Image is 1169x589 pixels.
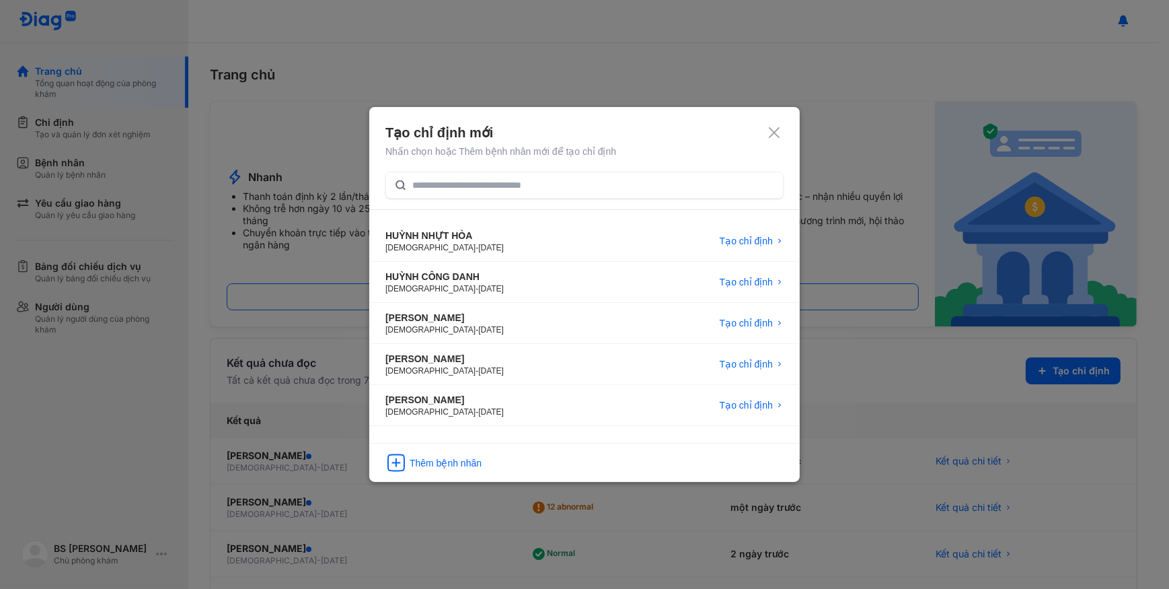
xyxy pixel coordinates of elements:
[478,284,504,293] span: [DATE]
[385,325,476,335] span: [DEMOGRAPHIC_DATA]
[385,270,504,283] div: HUỲNH CÔNG DANH
[385,229,504,242] div: HUỲNH NHỰT HÒA
[385,393,504,407] div: [PERSON_NAME]
[385,352,504,366] div: [PERSON_NAME]
[720,275,773,289] span: Tạo chỉ định
[476,366,478,376] span: -
[476,243,478,252] span: -
[478,243,504,252] span: [DATE]
[478,407,504,417] span: [DATE]
[476,284,478,293] span: -
[720,316,773,330] span: Tạo chỉ định
[720,234,773,248] span: Tạo chỉ định
[476,407,478,417] span: -
[410,456,482,470] div: Thêm bệnh nhân
[385,311,504,324] div: [PERSON_NAME]
[478,325,504,335] span: [DATE]
[385,284,476,293] span: [DEMOGRAPHIC_DATA]
[476,325,478,335] span: -
[385,145,784,158] div: Nhấn chọn hoặc Thêm bệnh nhân mới để tạo chỉ định
[385,407,476,417] span: [DEMOGRAPHIC_DATA]
[478,366,504,376] span: [DATE]
[385,123,784,142] div: Tạo chỉ định mới
[720,399,773,412] span: Tạo chỉ định
[385,366,476,376] span: [DEMOGRAPHIC_DATA]
[385,243,476,252] span: [DEMOGRAPHIC_DATA]
[720,357,773,371] span: Tạo chỉ định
